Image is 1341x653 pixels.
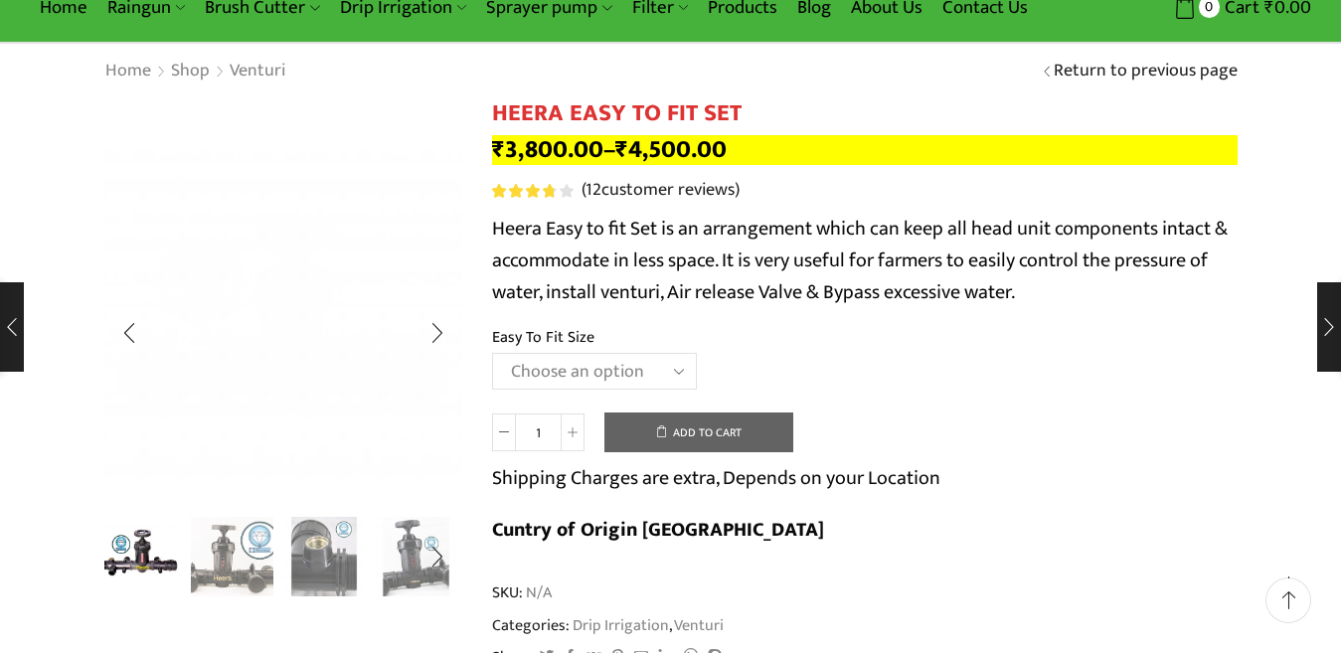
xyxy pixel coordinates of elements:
p: – [492,135,1238,165]
b: Cuntry of Origin [GEOGRAPHIC_DATA] [492,513,824,547]
nav: Breadcrumb [104,59,286,84]
p: Shipping Charges are extra, Depends on your Location [492,462,940,494]
li: 2 / 8 [191,517,273,596]
a: IMG_1477 [191,517,273,599]
div: Next slide [413,308,462,358]
a: Return to previous page [1054,59,1238,84]
span: ₹ [492,129,505,170]
li: 4 / 8 [375,517,457,596]
a: Venturi [672,612,724,638]
a: Drip Irrigation [570,612,669,638]
span: 12 [492,184,577,198]
span: Categories: , [492,614,724,637]
a: IMG_1482 [283,517,366,599]
img: Heera Easy To Fit Set [99,514,182,596]
h1: HEERA EASY TO FIT SET [492,99,1238,128]
p: Heera Easy to fit Set is an arrangement which can keep all head unit components intact & accommod... [492,213,1238,308]
bdi: 4,500.00 [615,129,727,170]
span: ₹ [615,129,628,170]
span: SKU: [492,581,1238,604]
div: Previous slide [104,308,154,358]
span: 12 [586,175,601,205]
span: Rated out of 5 based on customer ratings [492,184,554,198]
a: Home [104,59,152,84]
a: IMG_1483 [375,517,457,599]
span: N/A [523,581,552,604]
button: Add to cart [604,412,793,452]
a: (12customer reviews) [582,178,740,204]
div: 1 / 8 [104,149,462,507]
a: Venturi [229,59,286,84]
label: Easy To Fit Size [492,326,594,349]
div: Next slide [413,533,462,582]
input: Product quantity [516,413,561,451]
bdi: 3,800.00 [492,129,603,170]
li: 3 / 8 [283,517,366,596]
a: Shop [170,59,211,84]
li: 1 / 8 [99,517,182,596]
div: Rated 3.83 out of 5 [492,184,573,198]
